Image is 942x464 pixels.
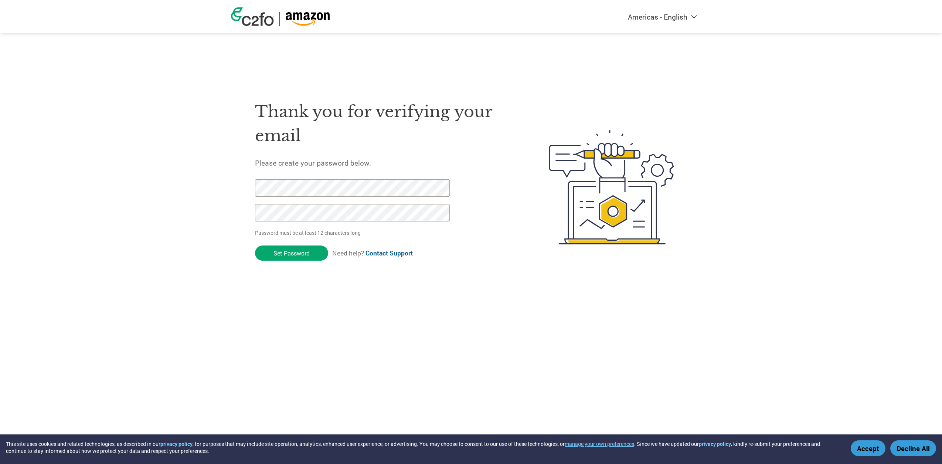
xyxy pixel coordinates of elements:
[160,440,193,447] a: privacy policy
[255,100,514,148] h1: Thank you for verifying your email
[365,249,413,257] a: Contact Support
[231,7,274,26] img: c2fo logo
[255,229,452,237] p: Password must be at least 12 characters long
[565,440,634,447] button: manage your own preferences
[890,440,936,456] button: Decline All
[255,158,514,167] h5: Please create your password below.
[285,12,330,26] img: Amazon
[536,89,687,285] img: create-password
[255,245,328,261] input: Set Password
[699,440,731,447] a: privacy policy
[332,249,413,257] span: Need help?
[851,440,885,456] button: Accept
[6,440,840,454] div: This site uses cookies and related technologies, as described in our , for purposes that may incl...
